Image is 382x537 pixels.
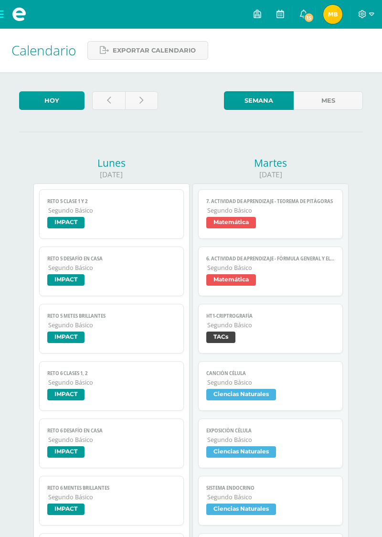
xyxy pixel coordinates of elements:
[198,419,342,468] a: exposición célulaSegundo BásicoCiencias Naturales
[39,419,183,468] a: Reto 6 Desafío en CasaSegundo BásicoIMPACT
[206,428,334,434] span: exposición célula
[48,264,175,272] span: Segundo Básico
[33,170,190,180] div: [DATE]
[206,370,334,376] span: canción célula
[33,156,190,170] div: Lunes
[48,378,175,387] span: Segundo Básico
[47,446,85,458] span: IMPACT
[47,389,85,400] span: IMPACT
[206,389,276,400] span: Ciencias Naturales
[206,313,334,319] span: HT1-Criptrografía
[47,332,85,343] span: IMPACT
[206,217,256,228] span: Matemática
[11,41,76,59] span: Calendario
[47,313,175,319] span: Reto 5 Metes Brillantes
[47,370,175,376] span: Reto 6 Clases 1, 2
[198,189,342,239] a: 7. Actividad de aprendizaje - Teorema de PitágorasSegundo BásicoMatemática
[198,247,342,296] a: 6. Actividad de aprendizaje - Fórmula general y el trazo de ángulos .Segundo BásicoMatemática
[207,378,334,387] span: Segundo Básico
[207,493,334,501] span: Segundo Básico
[48,436,175,444] span: Segundo Básico
[206,332,235,343] span: TACs
[39,361,183,411] a: Reto 6 Clases 1, 2Segundo BásicoIMPACT
[207,436,334,444] span: Segundo Básico
[206,198,334,204] span: 7. Actividad de aprendizaje - Teorema de Pitágoras
[39,247,183,296] a: Reto 5 Desafío en casaSegundo BásicoIMPACT
[206,504,276,515] span: Ciencias Naturales
[39,189,183,239] a: Reto 5 Clase 1 y 2Segundo BásicoIMPACT
[113,42,196,59] span: Exportar calendario
[304,12,314,23] span: 15
[192,170,349,180] div: [DATE]
[198,476,342,526] a: sistema endocrinoSegundo BásicoCiencias Naturales
[39,304,183,354] a: Reto 5 Metes BrillantesSegundo BásicoIMPACT
[47,198,175,204] span: Reto 5 Clase 1 y 2
[206,485,334,491] span: sistema endocrino
[294,91,363,110] a: Mes
[48,206,175,215] span: Segundo Básico
[39,476,183,526] a: Reto 6 Mentes BrillantesSegundo BásicoIMPACT
[47,485,175,491] span: Reto 6 Mentes Brillantes
[198,361,342,411] a: canción célulaSegundo BásicoCiencias Naturales
[87,41,208,60] a: Exportar calendario
[48,321,175,329] span: Segundo Básico
[207,264,334,272] span: Segundo Básico
[19,91,85,110] a: Hoy
[47,504,85,515] span: IMPACT
[47,274,85,286] span: IMPACT
[206,274,256,286] span: Matemática
[192,156,349,170] div: Martes
[207,321,334,329] span: Segundo Básico
[47,217,85,228] span: IMPACT
[207,206,334,215] span: Segundo Básico
[323,5,342,24] img: 73adfe99e42297595de3f53582d70e41.png
[224,91,293,110] a: Semana
[47,256,175,262] span: Reto 5 Desafío en casa
[206,256,334,262] span: 6. Actividad de aprendizaje - Fórmula general y el trazo de ángulos .
[48,493,175,501] span: Segundo Básico
[198,304,342,354] a: HT1-CriptrografíaSegundo BásicoTACs
[206,446,276,458] span: Ciencias Naturales
[47,428,175,434] span: Reto 6 Desafío en Casa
